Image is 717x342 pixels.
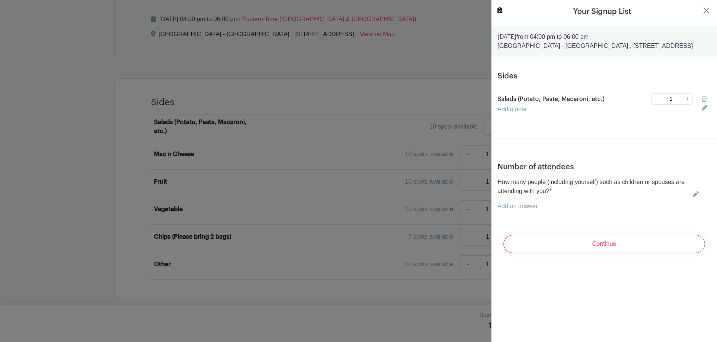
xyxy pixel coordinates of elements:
h5: Sides [497,72,711,81]
p: Salads (Potato, Pasta, Macaroni, etc.) [497,95,618,104]
a: Add an answer [497,203,538,209]
h5: Your Signup List [573,6,631,17]
strong: [DATE] [497,34,516,40]
a: + [683,93,693,105]
a: - [651,93,659,105]
input: Continue [503,235,705,253]
a: Add a note [497,106,526,112]
button: Close [702,6,711,15]
p: How many people (including yourself) such as children or spouses are attending with you? [497,178,690,196]
p: [GEOGRAPHIC_DATA] - [GEOGRAPHIC_DATA] , [STREET_ADDRESS] [497,41,711,51]
h5: Number of attendees [497,163,711,172]
p: from 04:00 pm to 06:00 pm [497,32,711,41]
